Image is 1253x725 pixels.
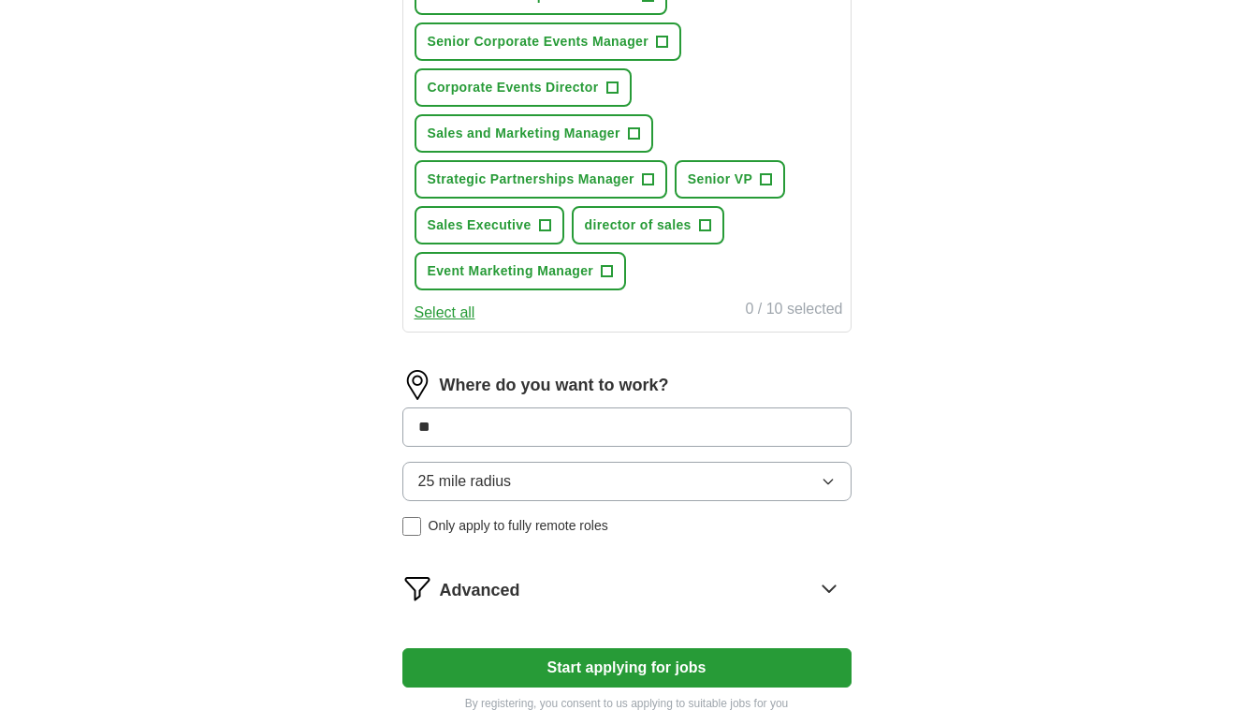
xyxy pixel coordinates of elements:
[402,695,852,712] p: By registering, you consent to us applying to suitable jobs for you
[415,252,627,290] button: Event Marketing Manager
[415,68,632,107] button: Corporate Events Director
[428,261,594,281] span: Event Marketing Manager
[402,517,421,536] input: Only apply to fully remote roles
[428,215,532,235] span: Sales Executive
[415,206,564,244] button: Sales Executive
[572,206,724,244] button: director of sales
[402,462,852,501] button: 25 mile radius
[402,573,432,603] img: filter
[745,298,842,324] div: 0 / 10 selected
[415,160,667,199] button: Strategic Partnerships Manager
[440,578,520,603] span: Advanced
[688,170,752,189] span: Senior VP
[428,32,648,52] span: Senior Corporate Events Manager
[418,470,512,493] span: 25 mile radius
[585,215,692,235] span: director of sales
[415,114,653,153] button: Sales and Marketing Manager
[402,370,432,400] img: location.png
[428,170,634,189] span: Strategic Partnerships Manager
[415,302,475,324] button: Select all
[440,373,669,398] label: Where do you want to work?
[675,160,785,199] button: Senior VP
[428,78,599,97] span: Corporate Events Director
[429,516,608,536] span: Only apply to fully remote roles
[415,22,681,61] button: Senior Corporate Events Manager
[402,648,852,688] button: Start applying for jobs
[428,124,620,143] span: Sales and Marketing Manager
